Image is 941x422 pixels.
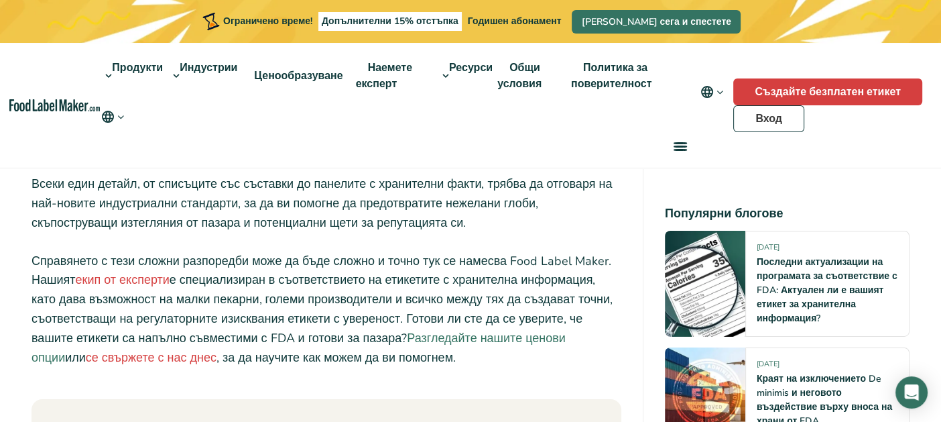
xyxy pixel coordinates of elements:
[757,256,897,325] a: Последни актуализации на програмата за съответствие с FDA: Актуален ли е вашият етикет за храните...
[322,15,458,28] font: Допълнителни 15% отстъпка
[497,60,542,91] font: Общи условия
[757,359,779,369] font: [DATE]
[180,60,237,75] font: Индустрии
[356,43,412,109] a: Наемете експерт
[665,205,783,221] font: Популярни блогове
[691,78,733,105] button: Промяна на езика
[449,60,493,75] font: Ресурси
[755,111,782,126] font: Вход
[242,51,352,101] a: Ценообразуване
[733,105,804,132] a: Вход
[571,60,651,91] font: Политика за поверителност
[571,43,661,109] a: Политика за поверителност
[9,99,101,111] a: Начална страница на Maker за етикети за храни
[86,350,216,366] a: се свържете с нас днес
[65,350,86,366] font: или
[755,85,901,99] font: Създайте безплатен етикет
[32,176,612,231] font: Всеки един детайл, от списъците със съставки до панелите с хранителни факти, трябва да отговаря н...
[733,78,922,105] a: Създайте безплатен етикет
[497,43,551,109] a: Общи условия
[657,125,700,168] a: меню
[356,60,412,91] font: Наемете експерт
[437,43,494,109] a: Ресурси
[112,60,163,75] font: Продукти
[757,242,779,252] font: [DATE]
[223,15,312,28] font: Ограничено време!
[32,253,440,269] font: Справянето с тези сложни разпоредби може да бъде сложно и точно тук
[581,15,731,28] font: [PERSON_NAME] сега и спестете
[572,10,741,34] a: [PERSON_NAME] сега и спестете
[254,68,342,83] font: Ценообразуване
[76,272,170,288] a: екип от експерти
[895,376,928,409] div: Open Intercom Messenger
[216,350,456,366] font: , за да научите как можем да ви помогнем.
[32,272,613,346] font: е специализиран в съответствието на етикетите с хранителна информация, като дава възможност на ма...
[468,15,562,28] font: Годишен абонамент
[32,330,566,366] a: Разгледайте нашите ценови опции
[100,109,126,125] button: Промяна на езика
[100,43,164,109] a: Продукти
[168,43,239,109] a: Индустрии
